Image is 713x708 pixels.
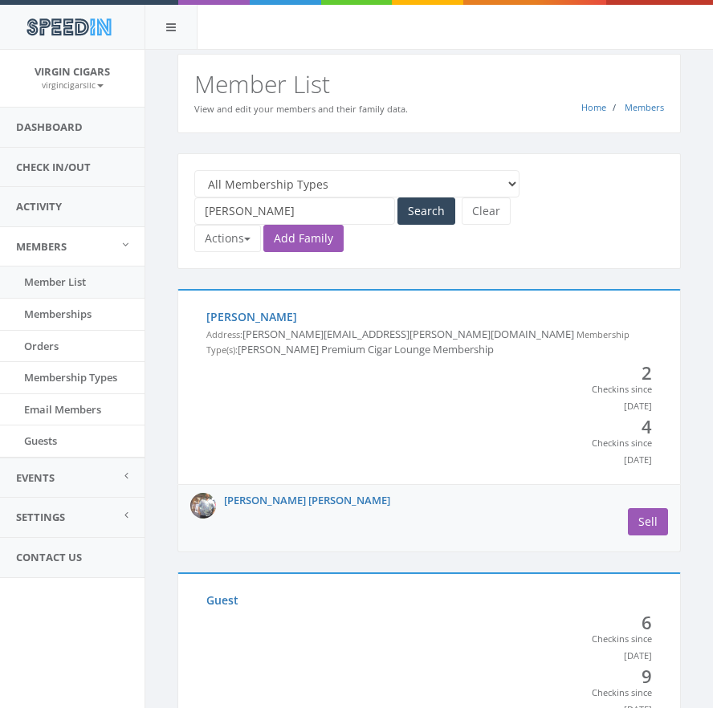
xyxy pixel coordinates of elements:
img: profile-picture [190,493,216,519]
button: Actions [194,225,261,252]
small: virgincigarsllc [42,79,104,91]
span: 9 [206,668,652,684]
small: Checkins since [DATE] [592,633,652,661]
a: Home [581,101,606,113]
a: Add Family [263,225,344,252]
button: Search [397,197,455,225]
img: speedin_logo.png [18,12,119,42]
small: Membership Type(s): [206,328,629,356]
h2: Member List [194,71,664,97]
p: [PERSON_NAME][EMAIL_ADDRESS][PERSON_NAME][DOMAIN_NAME] [PERSON_NAME] Premium Cigar Lounge Membership [206,327,652,356]
span: Contact Us [16,550,82,564]
a: Members [625,101,664,113]
span: Members [16,239,67,254]
a: [PERSON_NAME] [PERSON_NAME] [224,493,390,507]
small: View and edit your members and their family data. [194,103,408,115]
a: virgincigarsllc [42,77,104,92]
span: Virgin Cigars [35,64,110,79]
span: Email Members [24,402,101,417]
input: Search members... [194,197,395,225]
button: Clear [462,197,511,225]
span: 2 [206,364,652,380]
span: Settings [16,510,65,524]
a: Sell [628,508,668,535]
small: Address: [206,328,242,340]
span: 6 [206,614,652,630]
small: Checkins since [DATE] [592,437,652,466]
a: [PERSON_NAME] [206,309,297,324]
small: Checkins since [DATE] [592,383,652,412]
a: Guest [206,592,238,608]
span: 4 [206,418,652,434]
span: Events [16,470,55,485]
